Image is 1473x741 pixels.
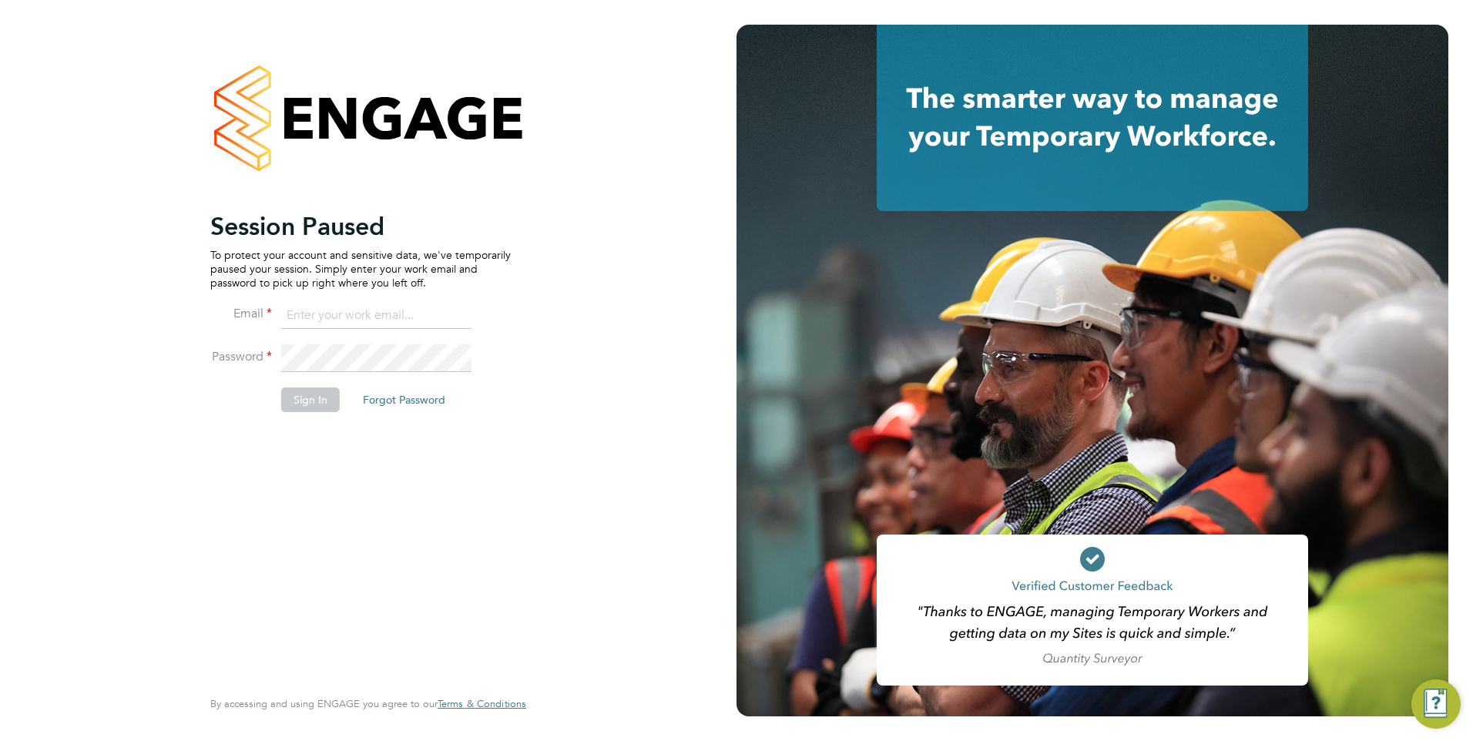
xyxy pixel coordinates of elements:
input: Enter your work email... [281,302,471,330]
a: Terms & Conditions [438,698,526,710]
p: To protect your account and sensitive data, we've temporarily paused your session. Simply enter y... [210,248,511,290]
label: Email [210,306,272,322]
h2: Session Paused [210,211,511,242]
span: By accessing and using ENGAGE you agree to our [210,697,526,710]
span: Terms & Conditions [438,697,526,710]
button: Sign In [281,387,340,412]
label: Password [210,349,272,365]
button: Forgot Password [351,387,458,412]
button: Engage Resource Center [1411,679,1461,729]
